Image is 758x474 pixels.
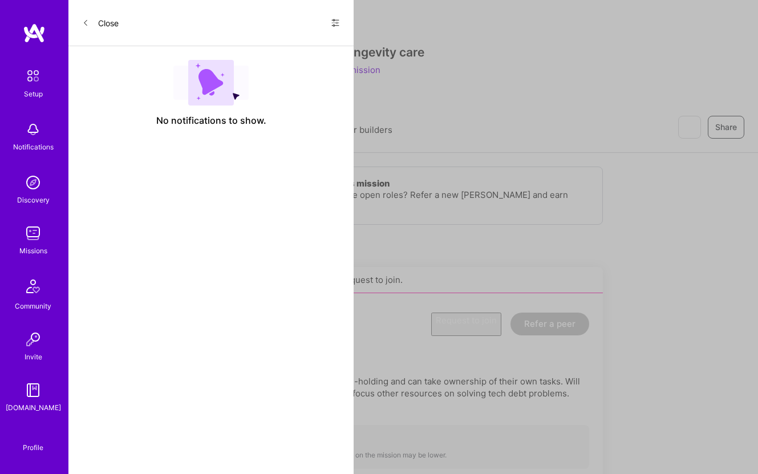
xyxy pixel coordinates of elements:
button: Close [82,14,119,32]
div: Setup [24,88,43,100]
img: logo [23,23,46,43]
img: teamwork [22,222,44,245]
div: Community [15,300,51,312]
img: setup [21,64,45,88]
div: Notifications [13,141,54,153]
div: Profile [23,441,43,452]
img: bell [22,118,44,141]
img: Invite [22,328,44,351]
div: Missions [19,245,47,257]
span: No notifications to show. [156,115,266,127]
a: Profile [19,430,47,452]
img: Community [19,273,47,300]
img: guide book [22,379,44,402]
div: Invite [25,351,42,363]
div: [DOMAIN_NAME] [6,402,61,414]
img: empty [173,60,249,106]
img: discovery [22,171,44,194]
div: Discovery [17,194,50,206]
